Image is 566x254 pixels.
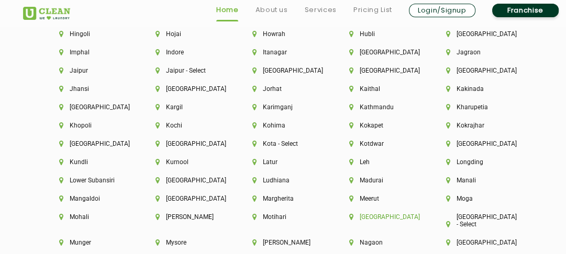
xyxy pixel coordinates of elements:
[446,213,507,228] li: [GEOGRAPHIC_DATA] - Select
[252,49,314,56] li: Itanagar
[446,49,507,56] li: Jagraon
[156,140,217,147] li: [GEOGRAPHIC_DATA]
[59,158,120,166] li: Kundli
[252,195,314,202] li: Margherita
[349,195,410,202] li: Meerut
[446,85,507,93] li: Kakinada
[349,177,410,184] li: Madurai
[252,213,314,221] li: Motihari
[252,177,314,184] li: Ludhiana
[255,4,287,16] a: About us
[59,85,120,93] li: Jhansi
[252,67,314,74] li: [GEOGRAPHIC_DATA]
[349,122,410,129] li: Kokapet
[409,4,475,17] a: Login/Signup
[59,177,120,184] li: Lower Subansiri
[446,30,507,38] li: [GEOGRAPHIC_DATA]
[23,7,70,20] img: UClean Laundry and Dry Cleaning
[59,239,120,246] li: Munger
[156,30,217,38] li: Hojai
[216,4,239,16] a: Home
[252,140,314,147] li: Kota - Select
[252,85,314,93] li: Jorhat
[59,213,120,221] li: Mohali
[156,239,217,246] li: Mysore
[156,85,217,93] li: [GEOGRAPHIC_DATA]
[349,213,410,221] li: [GEOGRAPHIC_DATA]
[156,103,217,111] li: Kargil
[59,103,120,111] li: [GEOGRAPHIC_DATA]
[353,4,392,16] a: Pricing List
[349,158,410,166] li: Leh
[59,30,120,38] li: Hingoli
[446,239,507,246] li: [GEOGRAPHIC_DATA]
[349,85,410,93] li: Kaithal
[252,30,314,38] li: Howrah
[446,177,507,184] li: Manali
[252,103,314,111] li: Karimganj
[59,122,120,129] li: Khopoli
[156,195,217,202] li: [GEOGRAPHIC_DATA]
[59,67,120,74] li: Jaipur
[446,195,507,202] li: Moga
[349,67,410,74] li: [GEOGRAPHIC_DATA]
[305,4,337,16] a: Services
[349,239,410,246] li: Nagaon
[349,30,410,38] li: Hubli
[156,122,217,129] li: Kochi
[252,239,314,246] li: [PERSON_NAME]
[59,140,120,147] li: [GEOGRAPHIC_DATA]
[446,67,507,74] li: [GEOGRAPHIC_DATA]
[349,103,410,111] li: Kathmandu
[492,4,559,17] a: Franchise
[156,49,217,56] li: Indore
[156,67,217,74] li: Jaipur - Select
[349,140,410,147] li: Kotdwar
[156,213,217,221] li: [PERSON_NAME]
[252,122,314,129] li: Kohima
[349,49,410,56] li: [GEOGRAPHIC_DATA]
[156,158,217,166] li: Kurnool
[446,140,507,147] li: [GEOGRAPHIC_DATA]
[59,195,120,202] li: Mangaldoi
[156,177,217,184] li: [GEOGRAPHIC_DATA]
[446,158,507,166] li: Longding
[446,103,507,111] li: Kharupetia
[59,49,120,56] li: Imphal
[252,158,314,166] li: Latur
[446,122,507,129] li: Kokrajhar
